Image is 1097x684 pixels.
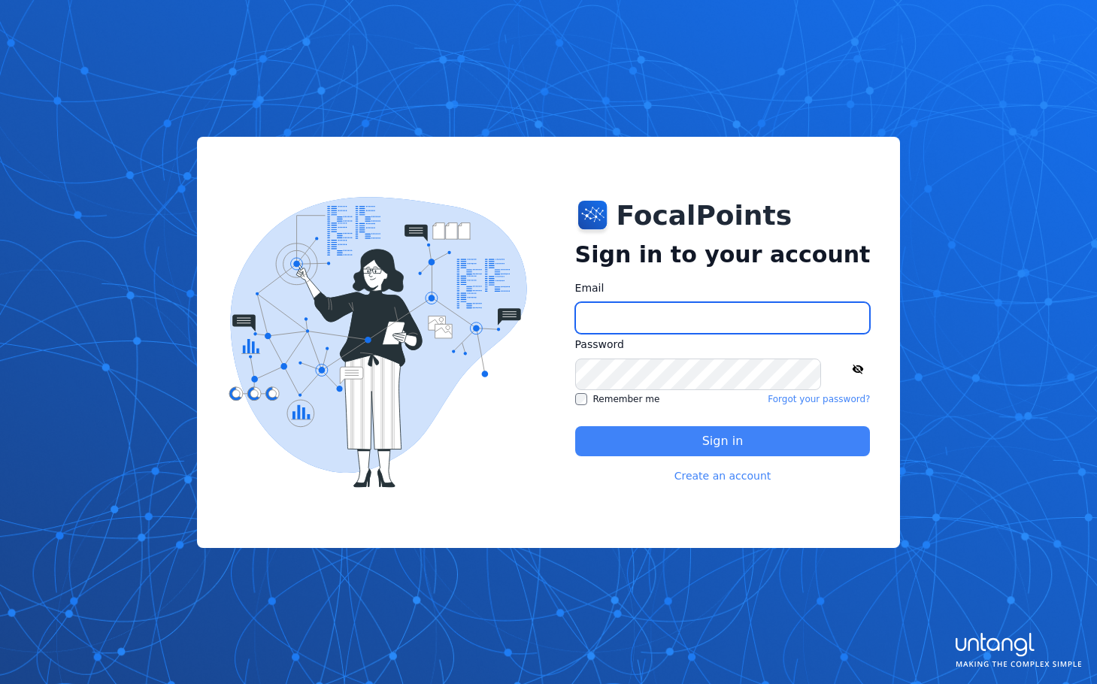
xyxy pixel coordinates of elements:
label: Remember me [575,393,660,405]
label: Password [575,337,871,353]
button: Sign in [575,426,871,456]
a: Forgot your password? [768,393,870,405]
h1: FocalPoints [617,201,792,231]
a: Create an account [674,468,771,483]
label: Email [575,280,871,296]
input: Remember me [575,393,587,405]
h2: Sign in to your account [575,241,871,268]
